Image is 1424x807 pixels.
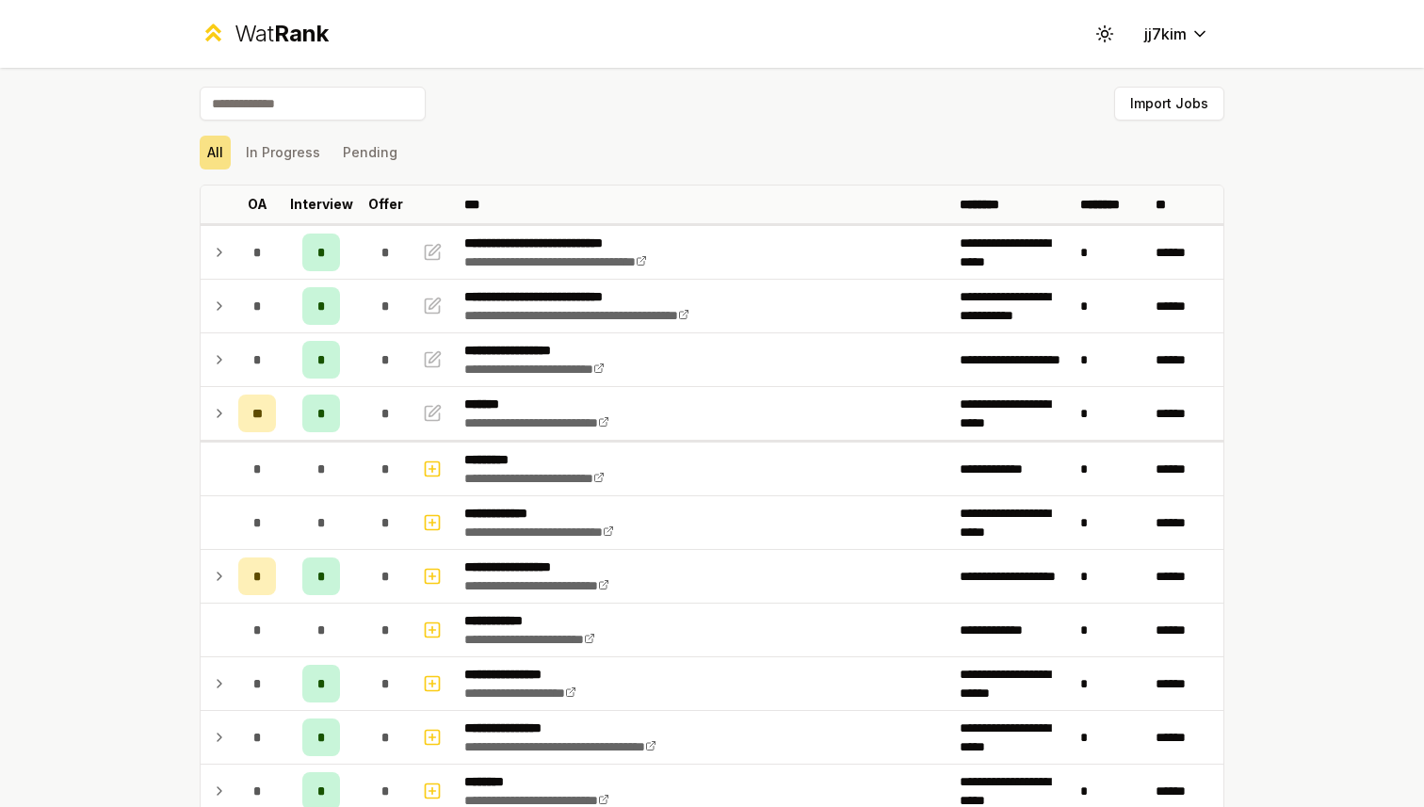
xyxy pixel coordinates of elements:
span: jj7kim [1144,23,1187,45]
button: All [200,136,231,169]
div: Wat [235,19,329,49]
p: Offer [368,195,403,214]
button: Import Jobs [1114,87,1224,121]
button: Pending [335,136,405,169]
p: Interview [290,195,353,214]
button: jj7kim [1129,17,1224,51]
p: OA [248,195,267,214]
span: Rank [274,20,329,47]
a: WatRank [200,19,329,49]
button: In Progress [238,136,328,169]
